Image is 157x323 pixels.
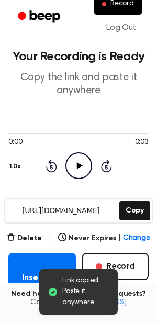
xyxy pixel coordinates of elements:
[51,299,127,316] a: [EMAIL_ADDRESS][DOMAIN_NAME]
[62,275,109,308] span: Link copied. Paste it anywhere.
[96,15,147,40] a: Log Out
[8,253,76,314] button: Insert into Doc
[8,50,149,63] h1: Your Recording is Ready
[118,233,121,244] span: |
[6,298,151,317] span: Contact us
[7,233,42,244] button: Delete
[48,232,52,244] span: |
[58,233,150,244] button: Never Expires|Change
[8,137,22,148] span: 0:00
[8,71,149,97] p: Copy the link and paste it anywhere
[135,137,149,148] span: 0:03
[123,233,150,244] span: Change
[119,201,150,220] button: Copy
[10,7,70,27] a: Beep
[8,158,24,175] button: 1.0x
[82,253,149,280] button: Record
